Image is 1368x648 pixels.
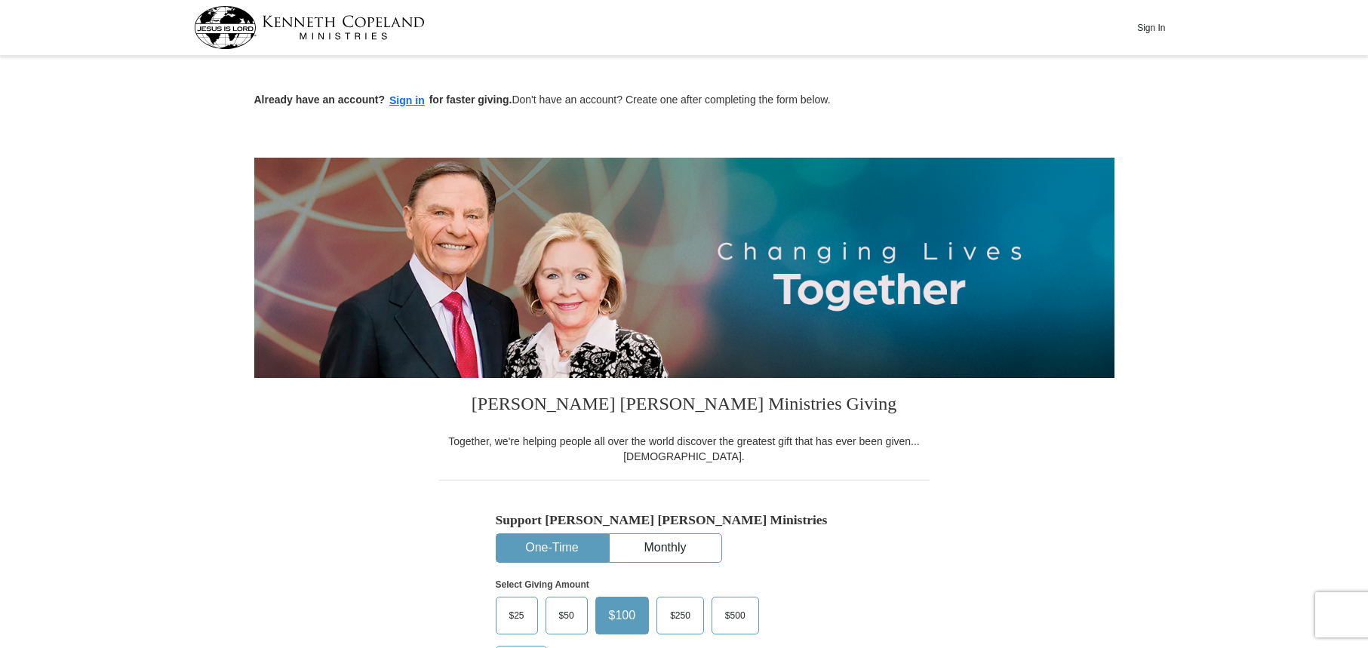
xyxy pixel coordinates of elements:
div: Together, we're helping people all over the world discover the greatest gift that has ever been g... [439,434,930,464]
button: Sign in [385,92,429,109]
img: kcm-header-logo.svg [194,6,425,49]
strong: Already have an account? for faster giving. [254,94,512,106]
span: $500 [718,604,753,627]
h3: [PERSON_NAME] [PERSON_NAME] Ministries Giving [439,378,930,434]
p: Don't have an account? Create one after completing the form below. [254,92,1114,109]
button: Sign In [1129,16,1174,39]
h5: Support [PERSON_NAME] [PERSON_NAME] Ministries [496,512,873,528]
span: $25 [502,604,532,627]
strong: Select Giving Amount [496,579,589,590]
button: Monthly [610,534,721,562]
button: One-Time [496,534,608,562]
span: $250 [662,604,698,627]
span: $100 [601,604,644,627]
span: $50 [552,604,582,627]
